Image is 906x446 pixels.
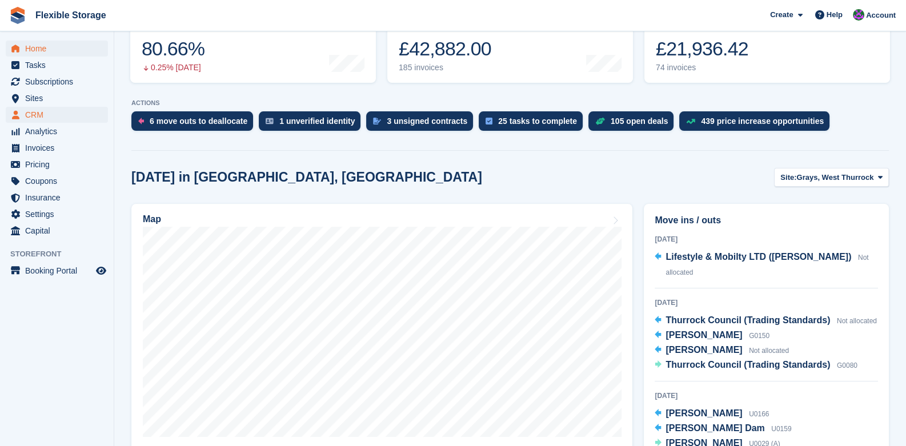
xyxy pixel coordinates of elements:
[479,111,588,136] a: 25 tasks to complete
[655,343,789,358] a: [PERSON_NAME] Not allocated
[25,173,94,189] span: Coupons
[259,111,366,136] a: 1 unverified identity
[837,317,877,325] span: Not allocated
[25,223,94,239] span: Capital
[387,10,633,83] a: Month-to-date sales £42,882.00 185 invoices
[6,173,108,189] a: menu
[666,408,742,418] span: [PERSON_NAME]
[686,119,695,124] img: price_increase_opportunities-93ffe204e8149a01c8c9dc8f82e8f89637d9d84a8eef4429ea346261dce0b2c0.svg
[6,206,108,222] a: menu
[25,41,94,57] span: Home
[595,117,605,125] img: deal-1b604bf984904fb50ccaf53a9ad4b4a5d6e5aea283cecdc64d6e3604feb123c2.svg
[131,111,259,136] a: 6 move outs to deallocate
[6,223,108,239] a: menu
[25,57,94,73] span: Tasks
[25,156,94,172] span: Pricing
[25,74,94,90] span: Subscriptions
[399,63,491,73] div: 185 invoices
[130,10,376,83] a: Occupancy 80.66% 0.25% [DATE]
[6,41,108,57] a: menu
[138,118,144,124] img: move_outs_to_deallocate_icon-f764333ba52eb49d3ac5e1228854f67142a1ed5810a6f6cc68b1a99e826820c5.svg
[25,140,94,156] span: Invoices
[6,90,108,106] a: menu
[399,37,491,61] div: £42,882.00
[774,168,889,187] button: Site: Grays, West Thurrock
[655,421,791,436] a: [PERSON_NAME] Dam U0159
[655,328,769,343] a: [PERSON_NAME] G0150
[25,190,94,206] span: Insurance
[6,263,108,279] a: menu
[25,206,94,222] span: Settings
[142,63,205,73] div: 0.25% [DATE]
[131,170,482,185] h2: [DATE] in [GEOGRAPHIC_DATA], [GEOGRAPHIC_DATA]
[780,172,796,183] span: Site:
[655,391,878,401] div: [DATE]
[655,407,769,421] a: [PERSON_NAME] U0166
[827,9,843,21] span: Help
[644,10,890,83] a: Awaiting payment £21,936.42 74 invoices
[666,330,742,340] span: [PERSON_NAME]
[655,250,878,280] a: Lifestyle & Mobilty LTD ([PERSON_NAME]) Not allocated
[655,234,878,244] div: [DATE]
[498,116,577,126] div: 25 tasks to complete
[666,254,868,276] span: Not allocated
[25,263,94,279] span: Booking Portal
[701,116,824,126] div: 439 price increase opportunities
[837,361,857,369] span: G0080
[94,264,108,278] a: Preview store
[6,156,108,172] a: menu
[143,214,161,224] h2: Map
[749,410,769,418] span: U0166
[387,116,467,126] div: 3 unsigned contracts
[655,358,857,373] a: Thurrock Council (Trading Standards) G0080
[486,118,492,124] img: task-75834270c22a3079a89374b754ae025e5fb1db73e45f91037f5363f120a921f8.svg
[666,423,764,433] span: [PERSON_NAME] Dam
[749,347,789,355] span: Not allocated
[10,248,114,260] span: Storefront
[373,118,381,124] img: contract_signature_icon-13c848040528278c33f63329250d36e43548de30e8caae1d1a13099fd9432cc5.svg
[131,99,889,107] p: ACTIONS
[770,9,793,21] span: Create
[588,111,679,136] a: 105 open deals
[666,315,830,325] span: Thurrock Council (Trading Standards)
[6,190,108,206] a: menu
[655,298,878,308] div: [DATE]
[853,9,864,21] img: Daniel Douglas
[749,332,769,340] span: G0150
[9,7,26,24] img: stora-icon-8386f47178a22dfd0bd8f6a31ec36ba5ce8667c1dd55bd0f319d3a0aa187defe.svg
[655,314,877,328] a: Thurrock Council (Trading Standards) Not allocated
[771,425,791,433] span: U0159
[279,116,355,126] div: 1 unverified identity
[6,140,108,156] a: menu
[666,345,742,355] span: [PERSON_NAME]
[31,6,111,25] a: Flexible Storage
[666,252,851,262] span: Lifestyle & Mobilty LTD ([PERSON_NAME])
[6,123,108,139] a: menu
[796,172,873,183] span: Grays, West Thurrock
[366,111,479,136] a: 3 unsigned contracts
[666,360,830,369] span: Thurrock Council (Trading Standards)
[655,214,878,227] h2: Move ins / outs
[656,63,748,73] div: 74 invoices
[6,57,108,73] a: menu
[25,123,94,139] span: Analytics
[6,107,108,123] a: menu
[25,90,94,106] span: Sites
[6,74,108,90] a: menu
[611,116,668,126] div: 105 open deals
[266,118,274,124] img: verify_identity-adf6edd0f0f0b5bbfe63781bf79b02c33cf7c696d77639b501bdc392416b5a36.svg
[866,10,896,21] span: Account
[656,37,748,61] div: £21,936.42
[25,107,94,123] span: CRM
[679,111,835,136] a: 439 price increase opportunities
[150,116,247,126] div: 6 move outs to deallocate
[142,37,205,61] div: 80.66%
